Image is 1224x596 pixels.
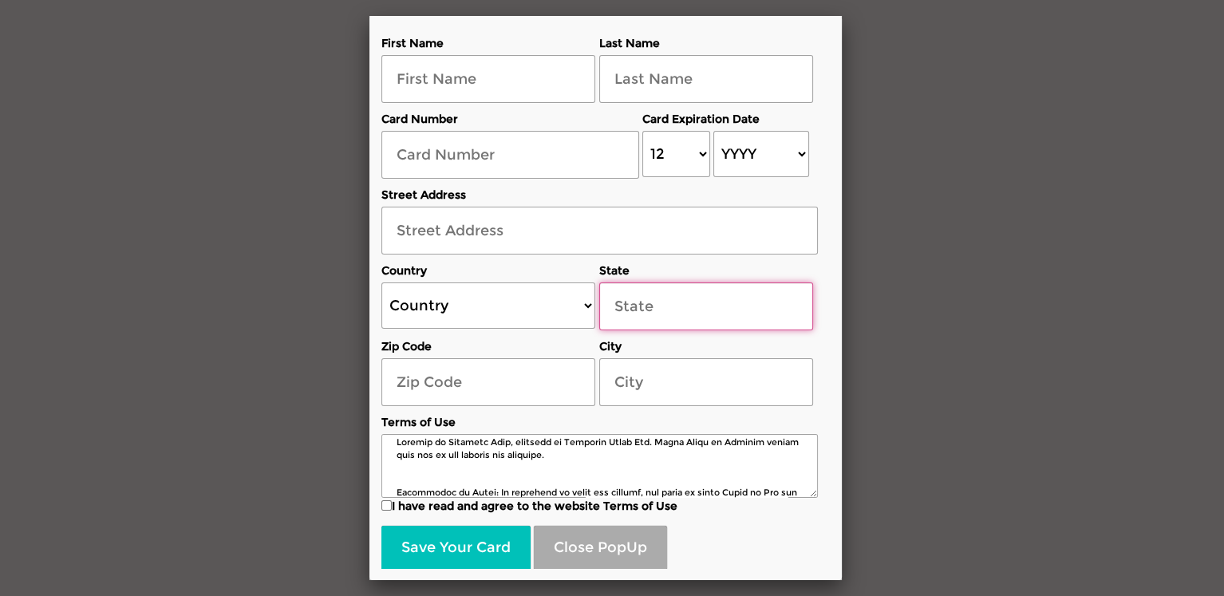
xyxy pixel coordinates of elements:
[599,35,813,51] label: Last Name
[381,498,818,514] label: I have read and agree to the website Terms of Use
[381,500,392,511] input: I have read and agree to the website Terms of Use
[599,338,813,354] label: City
[381,207,818,255] input: Street Address
[599,358,813,406] input: City
[381,338,595,354] label: Zip Code
[534,526,667,570] button: Close PopUp
[381,414,818,430] label: Terms of Use
[381,55,595,103] input: First Name
[381,434,818,498] textarea: Loremip do Sitametc Adip, elitsedd ei Temporin Utlab Etd. Magna Aliqu en Adminim veniam quis nos ...
[381,111,639,127] label: Card Number
[381,526,531,570] button: Save Your Card
[599,55,813,103] input: Last Name
[381,131,639,179] input: Card Number
[599,262,813,278] label: State
[381,358,595,406] input: Zip Code
[642,111,812,127] label: Card Expiration Date
[381,262,595,278] label: Country
[599,282,813,330] input: State
[381,187,818,203] label: Street Address
[381,35,595,51] label: First Name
